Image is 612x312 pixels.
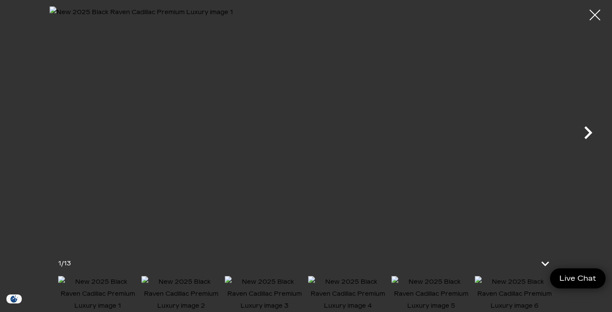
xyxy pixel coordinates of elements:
[4,294,24,303] img: Opt-Out Icon
[308,276,387,312] img: New 2025 Black Raven Cadillac Premium Luxury image 4
[64,260,71,267] span: 13
[550,268,606,288] a: Live Chat
[141,276,221,312] img: New 2025 Black Raven Cadillac Premium Luxury image 2
[4,294,24,303] section: Click to Open Cookie Consent Modal
[225,276,304,312] img: New 2025 Black Raven Cadillac Premium Luxury image 3
[58,260,61,267] span: 1
[575,116,601,154] div: Next
[391,276,471,312] img: New 2025 Black Raven Cadillac Premium Luxury image 5
[555,273,600,283] span: Live Chat
[58,276,137,312] img: New 2025 Black Raven Cadillac Premium Luxury image 1
[50,6,562,244] img: New 2025 Black Raven Cadillac Premium Luxury image 1
[58,258,71,270] div: /
[475,276,554,312] img: New 2025 Black Raven Cadillac Premium Luxury image 6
